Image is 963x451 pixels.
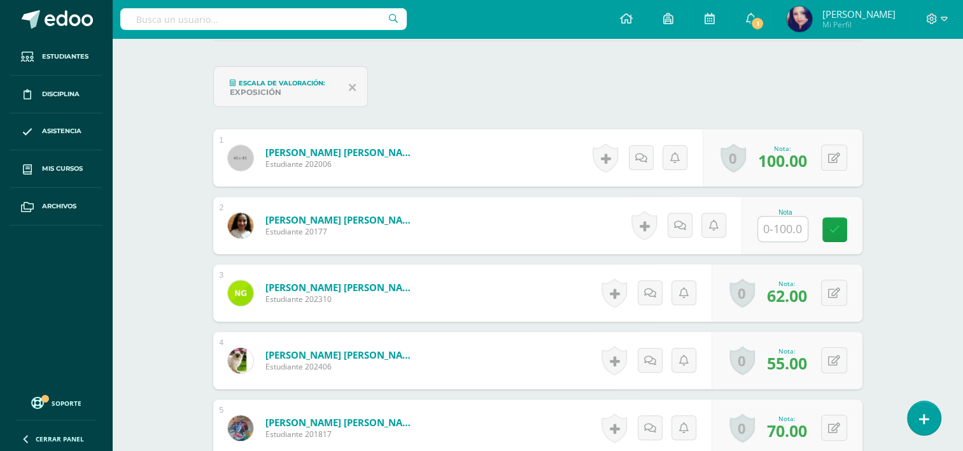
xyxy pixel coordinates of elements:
span: Estudiantes [42,52,88,62]
span: 100.00 [758,150,807,171]
span: [PERSON_NAME] [822,8,895,20]
span: 55.00 [767,352,807,374]
span: Estudiante 20177 [265,226,418,237]
span: Cerrar panel [36,434,84,443]
a: 0 [720,143,746,173]
span: Estudiante 202006 [265,159,418,169]
div: Nota: [767,347,807,355]
span: 62.00 [767,285,807,306]
a: Asistencia [10,113,102,151]
a: Disciplina [10,76,102,113]
span: Mis cursos [42,164,83,174]
span: Escala de valoración: [239,79,325,87]
span: Estudiante 202310 [265,294,418,304]
div: Exposición [230,87,339,97]
span: Archivos [42,201,76,211]
div: Nota [757,209,813,216]
img: 45x45 [228,145,253,171]
a: [PERSON_NAME] [PERSON_NAME] [265,213,418,226]
img: 0504062480c12e1b7518e0322845d98e.png [228,415,253,441]
a: Estudiantes [10,38,102,76]
a: 0 [729,346,755,375]
span: Soporte [52,399,81,408]
span: Estudiante 201817 [265,429,418,440]
a: 0 [729,413,755,443]
div: Nota: [758,144,807,153]
img: 862901200a4a036acfe77134bafa402e.png [228,348,253,373]
a: [PERSON_NAME] [PERSON_NAME] [265,416,418,429]
a: Archivos [10,188,102,226]
span: Disciplina [42,89,80,99]
input: 0-100.0 [758,217,808,241]
a: [PERSON_NAME] [PERSON_NAME] [265,281,418,294]
input: Busca un usuario... [120,8,407,30]
span: Estudiante 202406 [265,361,418,372]
a: Mis cursos [10,150,102,188]
span: 1 [750,17,764,31]
a: [PERSON_NAME] [PERSON_NAME] [265,348,418,361]
a: [PERSON_NAME] [PERSON_NAME] [265,146,418,159]
span: Mi Perfil [822,19,895,30]
a: Soporte [15,394,97,411]
img: 24ef6c7aa9a96f414c5198a617d53c05.png [228,280,253,306]
span: Asistencia [42,126,81,136]
img: 07244a1671338f8129d0a23ffc39d782.png [787,6,812,32]
a: 0 [729,278,755,308]
div: Nota: [767,414,807,423]
span: 70.00 [767,420,807,441]
img: 4bf7502f79f0740e24f6b79b054e4c13.png [228,213,253,238]
div: Nota: [767,279,807,288]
